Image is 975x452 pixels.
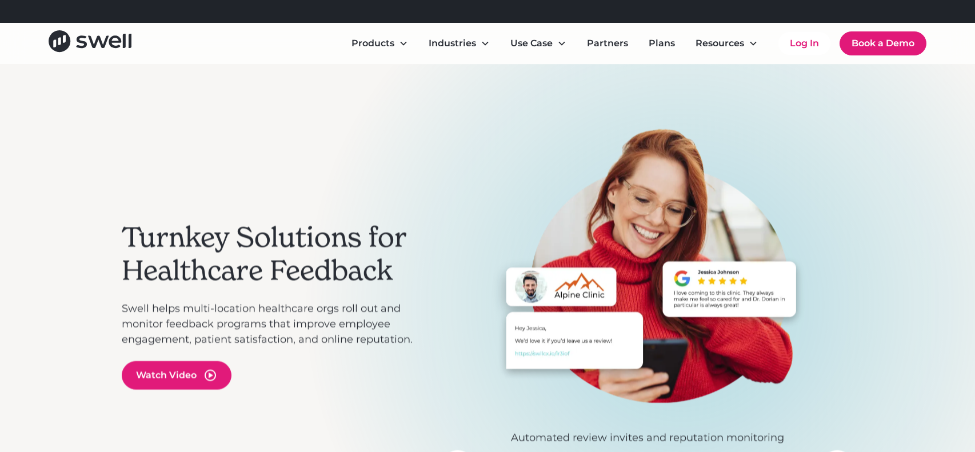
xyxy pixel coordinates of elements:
[686,32,767,55] div: Resources
[429,37,476,50] div: Industries
[122,361,231,389] a: open lightbox
[510,37,553,50] div: Use Case
[442,430,853,446] p: Automated review invites and reputation monitoring
[49,30,131,56] a: home
[778,32,830,55] a: Log In
[442,129,853,446] div: 1 of 3
[640,32,684,55] a: Plans
[351,37,394,50] div: Products
[578,32,637,55] a: Partners
[136,368,197,382] div: Watch Video
[840,31,926,55] a: Book a Demo
[419,32,499,55] div: Industries
[696,37,744,50] div: Resources
[122,301,430,347] p: Swell helps multi-location healthcare orgs roll out and monitor feedback programs that improve em...
[122,221,430,287] h2: Turnkey Solutions for Healthcare Feedback
[342,32,417,55] div: Products
[501,32,576,55] div: Use Case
